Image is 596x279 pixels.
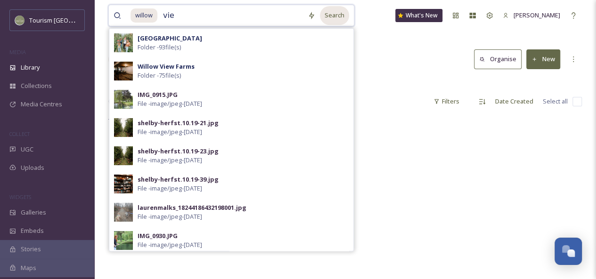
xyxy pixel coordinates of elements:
[114,90,133,109] img: 8a74bad4-df2a-4430-9639-7dbe77970f21.jpg
[138,34,202,42] strong: [GEOGRAPHIC_DATA]
[21,208,46,217] span: Galleries
[526,49,560,69] button: New
[138,175,219,184] div: shelby-herfst.10.19-39.jpg
[138,99,202,108] span: File - image/jpeg - [DATE]
[138,90,178,99] div: IMG_0915.JPG
[21,63,40,72] span: Library
[138,71,181,80] span: Folder - 75 file(s)
[138,184,202,193] span: File - image/jpeg - [DATE]
[514,11,560,19] span: [PERSON_NAME]
[138,156,202,165] span: File - image/jpeg - [DATE]
[21,226,44,235] span: Embeds
[108,117,171,125] span: There is nothing here.
[29,16,114,24] span: Tourism [GEOGRAPHIC_DATA]
[114,231,133,250] img: b0c4aec4-c009-4fa4-b69a-ec5868940b10.jpg
[108,97,124,106] span: 0 file s
[131,8,157,22] span: willow
[474,49,526,69] a: Organise
[138,147,219,156] div: shelby-herfst.10.19-23.jpg
[114,175,133,193] img: b561407a-070f-405f-a720-1a641bdbb33f.jpg
[320,6,349,24] div: Search
[555,238,582,265] button: Open Chat
[138,119,219,128] div: shelby-herfst.10.19-21.jpg
[114,146,133,165] img: 9e2c8a29-40fe-435d-8868-fde360228f49.jpg
[114,33,133,52] img: 04fb114e-5530-4fa0-b0aa-5b3d89a54d7b.jpg
[114,62,133,80] img: 49dc6481-1f8b-460a-b654-81be37e6ad23.jpg
[114,203,133,222] img: 6151cafa-3ede-4e51-ba6a-73ed5f5618e7.jpg
[138,231,178,240] div: IMG_0930.JPG
[498,6,565,24] a: [PERSON_NAME]
[138,212,202,221] span: File - image/jpeg - [DATE]
[21,163,44,172] span: Uploads
[395,9,442,22] a: What's New
[490,92,538,111] div: Date Created
[138,203,246,212] div: laurenmalks_18244186432198001.jpg
[15,16,24,25] img: Abbotsford_Snapsea.png
[474,49,522,69] button: Organise
[9,130,30,137] span: COLLECT
[21,263,36,272] span: Maps
[9,193,31,200] span: WIDGETS
[21,245,41,254] span: Stories
[138,128,202,136] span: File - image/jpeg - [DATE]
[543,97,568,106] span: Select all
[429,92,464,111] div: Filters
[9,48,26,56] span: MEDIA
[138,240,202,249] span: File - image/jpeg - [DATE]
[21,81,52,90] span: Collections
[114,118,133,137] img: 2167f15e-a9ff-4f90-be17-f0d940a46027.jpg
[138,62,195,71] strong: Willow View Farms
[21,145,33,154] span: UGC
[138,43,181,52] span: Folder - 93 file(s)
[21,100,62,109] span: Media Centres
